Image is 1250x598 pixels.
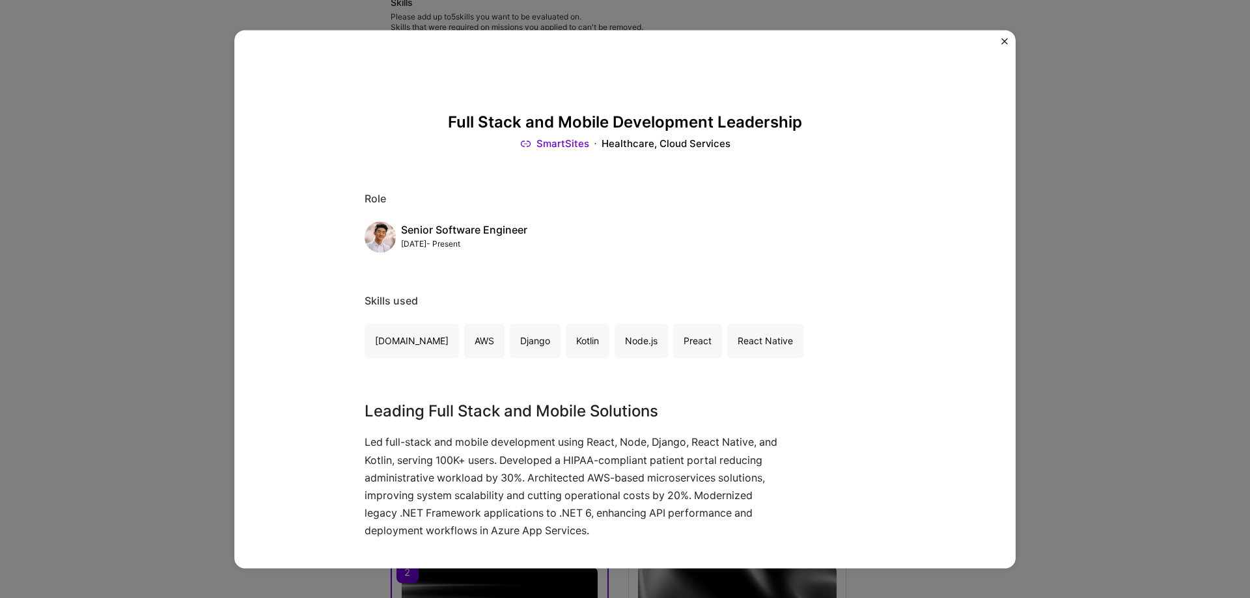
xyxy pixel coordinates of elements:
div: [DOMAIN_NAME] [365,324,459,359]
img: Link [520,137,531,151]
img: Dot [594,137,596,151]
p: Led full-stack and mobile development using React, Node, Django, React Native, and Kotlin, servin... [365,434,788,540]
h3: Full Stack and Mobile Development Leadership [365,113,885,132]
div: Kotlin [566,324,609,359]
div: React Native [727,324,803,359]
div: Healthcare, Cloud Services [602,137,730,151]
div: [DATE] - Present [401,238,527,251]
div: Skills used [365,295,885,308]
div: Senior Software Engineer [401,224,527,238]
div: AWS [464,324,505,359]
div: Preact [673,324,722,359]
h3: Leading Full Stack and Mobile Solutions [365,400,788,424]
div: Django [510,324,561,359]
button: Close [1001,38,1008,51]
div: Node.js [615,324,668,359]
img: Company logo [602,56,648,103]
div: Role [365,193,885,206]
a: SmartSites [520,137,589,151]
